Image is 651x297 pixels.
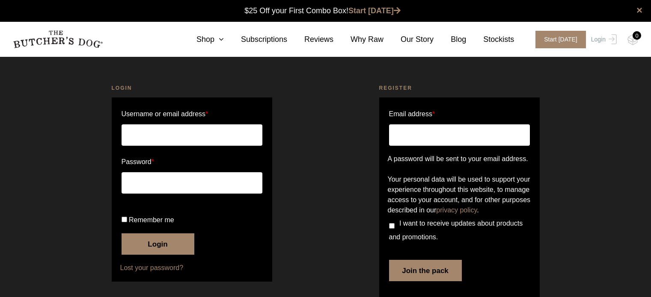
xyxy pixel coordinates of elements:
a: Shop [179,34,224,45]
img: TBD_Cart-Empty.png [627,34,638,45]
a: Start [DATE] [527,31,589,48]
p: A password will be sent to your email address. [388,154,531,164]
p: Your personal data will be used to support your experience throughout this website, to manage acc... [388,174,531,215]
a: Lost your password? [120,263,264,273]
a: Login [589,31,617,48]
input: Remember me [122,217,127,222]
span: I want to receive updates about products and promotions. [389,220,523,241]
button: Join the pack [389,260,462,281]
a: Subscriptions [224,34,287,45]
a: Stockists [466,34,514,45]
a: close [636,5,642,15]
label: Username or email address [122,107,262,121]
a: privacy policy [436,206,477,214]
input: I want to receive updates about products and promotions. [389,223,395,229]
a: Our Story [383,34,434,45]
h2: Login [112,84,272,92]
label: Password [122,155,262,169]
label: Email address [389,107,435,121]
a: Reviews [287,34,333,45]
span: Start [DATE] [535,31,586,48]
a: Why Raw [333,34,383,45]
h2: Register [379,84,540,92]
a: Blog [434,34,466,45]
a: Start [DATE] [348,6,401,15]
span: Remember me [129,216,174,223]
div: 0 [633,31,641,40]
button: Login [122,233,194,255]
